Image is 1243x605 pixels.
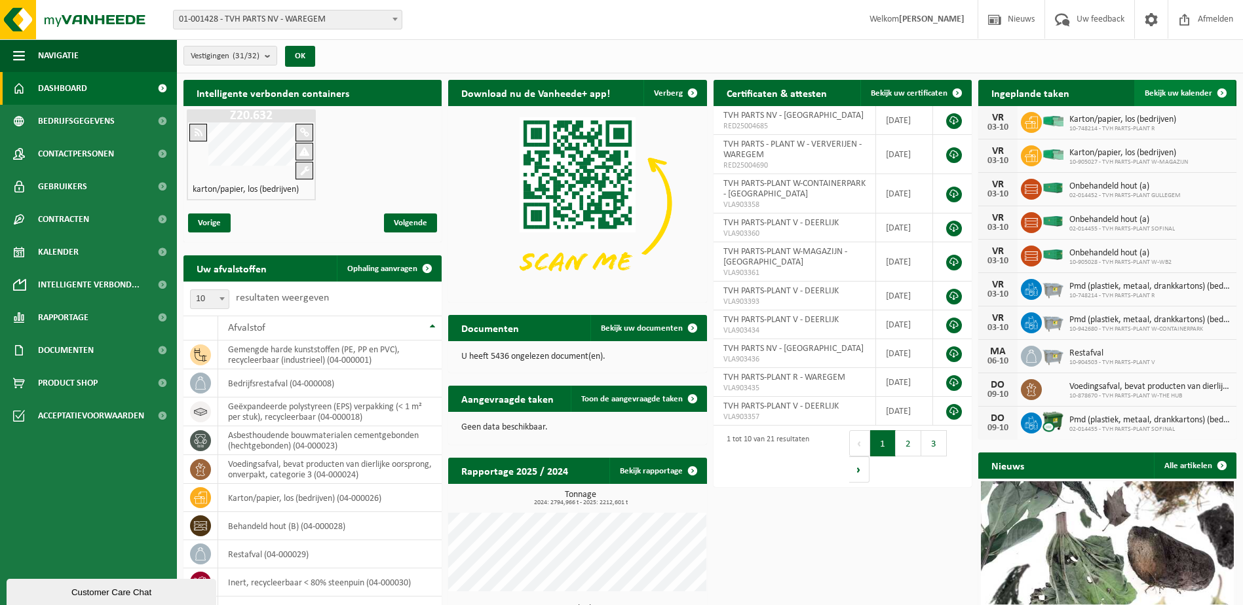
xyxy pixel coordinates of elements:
span: Bekijk uw certificaten [871,89,947,98]
a: Bekijk uw certificaten [860,80,970,106]
span: Dashboard [38,72,87,105]
span: 02-014455 - TVH PARTS-PLANT SOFINAL [1069,426,1230,433]
span: Onbehandeld hout (a) [1069,181,1181,192]
span: TVH PARTS NV - [GEOGRAPHIC_DATA] [723,111,864,120]
div: 09-10 [985,390,1011,399]
h3: Tonnage [455,490,706,506]
span: 10-878670 - TVH PARTS-PLANT W-THE HUB [1069,392,1230,400]
td: behandeld hout (B) (04-000028) [218,512,442,540]
td: karton/papier, los (bedrijven) (04-000026) [218,484,442,512]
div: 03-10 [985,257,1011,266]
span: VLA903360 [723,229,866,239]
div: 03-10 [985,123,1011,132]
td: asbesthoudende bouwmaterialen cementgebonden (hechtgebonden) (04-000023) [218,426,442,455]
div: VR [985,313,1011,323]
td: geëxpandeerde polystyreen (EPS) verpakking (< 1 m² per stuk), recycleerbaar (04-000018) [218,397,442,426]
img: HK-XP-30-GN-00 [1042,149,1064,160]
span: Kalender [38,236,79,268]
h2: Rapportage 2025 / 2024 [448,458,581,483]
span: VLA903436 [723,354,866,365]
span: Vestigingen [191,46,259,66]
div: DO [985,413,1011,424]
h2: Ingeplande taken [978,80,1082,105]
span: VLA903358 [723,200,866,210]
count: (31/32) [233,52,259,60]
div: VR [985,113,1011,123]
div: MA [985,346,1011,357]
span: Contactpersonen [38,137,114,170]
button: Previous [849,430,870,456]
a: Ophaling aanvragen [337,255,440,282]
h1: Z20.632 [190,109,313,122]
strong: [PERSON_NAME] [899,14,965,24]
a: Bekijk uw kalender [1134,80,1235,106]
span: VLA903357 [723,412,866,422]
td: [DATE] [876,106,933,135]
span: Karton/papier, los (bedrijven) [1069,115,1176,125]
span: 02-014452 - TVH PARTS-PLANT GULLEGEM [1069,192,1181,200]
span: Pmd (plastiek, metaal, drankkartons) (bedrijven) [1069,415,1230,426]
span: TVH PARTS-PLANT V - DEERLIJK [723,401,839,411]
h2: Nieuws [978,452,1037,478]
span: 01-001428 - TVH PARTS NV - WAREGEM [173,10,402,29]
div: 03-10 [985,156,1011,166]
td: inert, recycleerbaar < 80% steenpuin (04-000030) [218,568,442,596]
img: HK-XC-40-GN-00 [1042,215,1064,227]
img: WB-2500-GAL-GY-01 [1042,344,1064,366]
span: Bedrijfsgegevens [38,105,115,137]
td: [DATE] [876,282,933,310]
span: TVH PARTS-PLANT V - DEERLIJK [723,218,839,228]
div: 03-10 [985,290,1011,299]
h2: Intelligente verbonden containers [183,80,442,105]
td: [DATE] [876,368,933,397]
span: Bekijk uw kalender [1145,89,1212,98]
td: [DATE] [876,397,933,426]
span: TVH PARTS NV - [GEOGRAPHIC_DATA] [723,344,864,354]
button: 3 [921,430,947,456]
button: OK [285,46,315,67]
h4: karton/papier, los (bedrijven) [193,185,299,194]
p: U heeft 5436 ongelezen document(en). [461,352,693,361]
a: Bekijk rapportage [609,458,706,484]
div: 09-10 [985,424,1011,433]
img: HK-XC-40-GN-00 [1042,249,1064,261]
span: 2024: 2794,966 t - 2025: 2212,601 t [455,500,706,506]
div: VR [985,213,1011,223]
span: Contracten [38,203,89,236]
img: WB-2500-GAL-GY-01 [1042,310,1064,333]
span: 10-904503 - TVH PARTS-PLANT V [1069,359,1155,367]
img: HK-XC-40-GN-00 [1042,182,1064,194]
button: Vestigingen(31/32) [183,46,277,65]
span: 10-905028 - TVH PARTS-PLANT W-WB2 [1069,259,1172,266]
span: Vorige [188,213,231,232]
td: [DATE] [876,242,933,282]
td: gemengde harde kunststoffen (PE, PP en PVC), recycleerbaar (industrieel) (04-000001) [218,340,442,369]
td: [DATE] [876,213,933,242]
div: 03-10 [985,190,1011,199]
div: 1 tot 10 van 21 resultaten [720,429,809,484]
span: TVH PARTS-PLANT W-MAGAZIJN - [GEOGRAPHIC_DATA] [723,247,847,267]
td: bedrijfsrestafval (04-000008) [218,369,442,397]
span: Onbehandeld hout (a) [1069,215,1175,225]
span: Acceptatievoorwaarden [38,399,144,432]
button: 1 [870,430,896,456]
div: VR [985,179,1011,190]
span: Toon de aangevraagde taken [581,395,683,403]
div: VR [985,280,1011,290]
span: Pmd (plastiek, metaal, drankkartons) (bedrijven) [1069,282,1230,292]
div: 06-10 [985,357,1011,366]
td: [DATE] [876,310,933,339]
span: VLA903434 [723,325,866,336]
span: Ophaling aanvragen [347,265,417,273]
button: Verberg [643,80,706,106]
img: Download de VHEPlus App [448,106,706,300]
span: TVH PARTS-PLANT R - WAREGEM [723,373,845,382]
span: 10 [191,290,229,308]
p: Geen data beschikbaar. [461,423,693,432]
img: WB-2500-GAL-GY-01 [1042,277,1064,299]
span: Gebruikers [38,170,87,203]
span: 10-748214 - TVH PARTS-PLANT R [1069,125,1176,133]
span: RED25004685 [723,121,866,132]
td: [DATE] [876,339,933,368]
